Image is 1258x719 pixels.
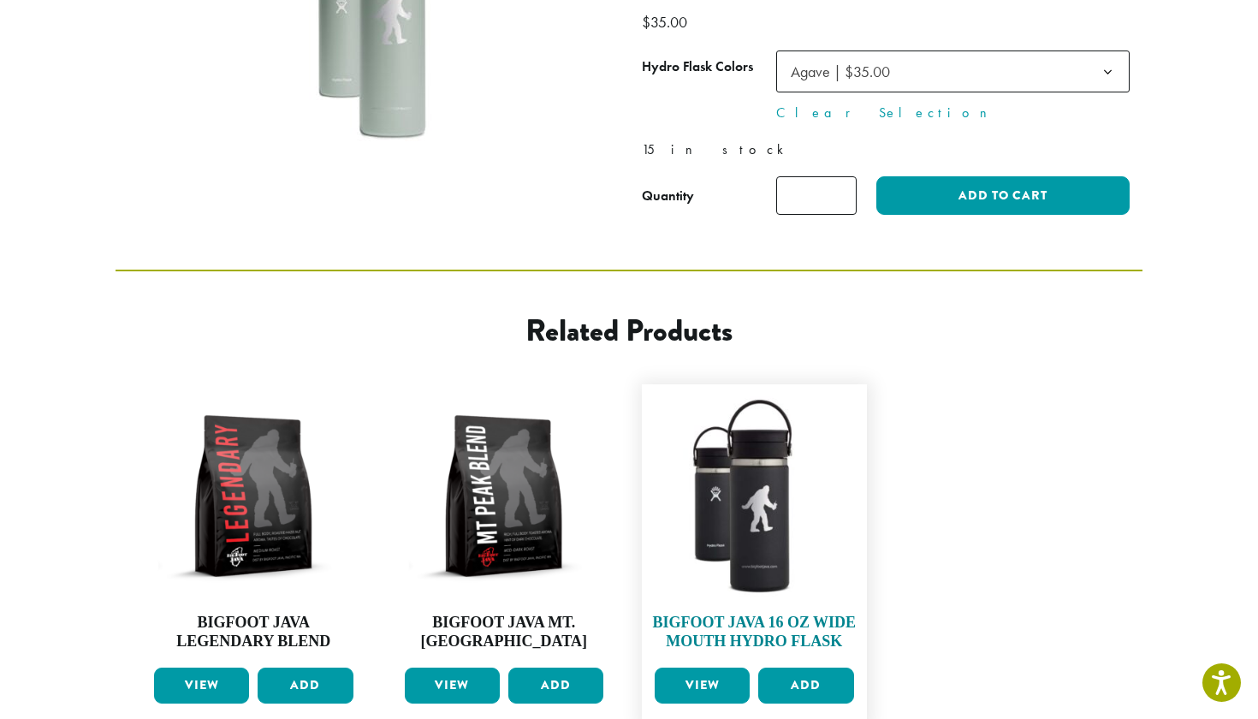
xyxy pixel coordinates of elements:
img: BFJ_MtPeak_12oz-300x300.png [401,393,608,601]
span: Agave | $35.00 [784,55,907,88]
button: Add [508,668,603,704]
label: Hydro Flask Colors [642,55,776,80]
a: Clear Selection [776,103,1130,123]
h4: Bigfoot Java 16 oz Wide Mouth Hydro Flask [650,614,858,651]
input: Product quantity [776,176,857,215]
span: Agave | $35.00 [791,62,890,81]
bdi: 35.00 [642,12,691,32]
a: Bigfoot Java Mt. [GEOGRAPHIC_DATA] [401,393,608,662]
a: View [655,668,750,704]
button: Add [258,668,353,704]
img: BFJ_Legendary_12oz-300x300.png [150,393,358,601]
div: Quantity [642,186,694,206]
a: View [154,668,249,704]
button: Add [758,668,853,704]
span: $ [642,12,650,32]
a: Bigfoot Java Legendary Blend [150,393,358,662]
h2: Related products [253,312,1005,349]
span: Agave | $35.00 [776,51,1130,92]
a: Bigfoot Java 16 oz Wide Mouth Hydro Flask [650,393,858,662]
h4: Bigfoot Java Legendary Blend [150,614,358,651]
button: Add to cart [876,176,1130,215]
h4: Bigfoot Java Mt. [GEOGRAPHIC_DATA] [401,614,608,651]
p: 15 in stock [642,137,1130,163]
img: LO2863-BFJ-Hydro-Flask-16oz-WM-wFlex-Sip-Lid-Black-300x300.jpg [650,393,858,601]
a: View [405,668,500,704]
